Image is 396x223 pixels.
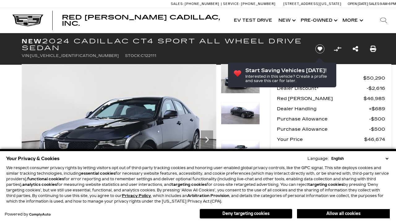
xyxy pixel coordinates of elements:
[277,104,385,113] a: Dealer Handling $689
[277,104,369,113] span: Dealer Handling
[241,2,276,6] span: [PHONE_NUMBER]
[277,125,385,133] a: Purchase Allowance $500
[370,45,376,53] a: Print this New 2024 Cadillac CT4 Sport All Wheel Drive Sedan
[277,115,369,123] span: Purchase Allowance
[283,2,342,6] a: [STREET_ADDRESS][US_STATE]
[171,2,221,6] a: Sales: [PHONE_NUMBER]
[353,45,358,53] a: Share this New 2024 Cadillac CT4 Sport All Wheel Drive Sedan
[5,212,51,216] div: Powered by
[27,177,64,181] strong: functional cookies
[62,14,220,27] span: Red [PERSON_NAME] Cadillac, Inc.
[171,182,207,187] strong: targeting cookies
[277,74,385,82] a: MSRP $50,290
[223,2,240,6] span: Service:
[333,44,342,54] button: Compare vehicle
[200,209,292,219] button: Deny targeting cookies
[221,140,260,163] img: New 2024 Black Raven Cadillac Sport image 3
[277,84,367,93] span: Dealer Discount*
[277,94,364,103] span: Red [PERSON_NAME]
[22,37,42,45] strong: New
[12,15,43,26] img: Cadillac Dark Logo with Cadillac White Text
[369,2,380,6] span: Sales:
[364,135,385,144] span: $46,674
[22,182,57,187] strong: analytics cookies
[298,8,339,33] a: Pre-Owned
[141,54,156,58] span: C122111
[364,94,385,103] span: $46,985
[275,8,298,33] a: New
[308,157,329,160] div: Language:
[277,94,385,103] a: Red [PERSON_NAME] $46,985
[277,135,385,144] a: Your Price $46,674
[221,64,260,94] img: New 2024 Black Raven Cadillac Sport image 1
[187,194,229,198] strong: Arbitration Provision
[363,74,385,82] span: $50,290
[277,84,385,93] a: Dealer Discount* $2,616
[122,194,151,198] a: Privacy Policy
[308,182,343,187] strong: targeting cookies
[380,2,396,6] span: 9 AM-6 PM
[6,154,60,163] span: Your Privacy & Cookies
[22,54,30,58] span: VIN:
[171,2,184,6] span: Sales:
[125,54,141,58] span: Stock:
[277,135,364,144] span: Your Price
[221,102,260,125] img: New 2024 Black Raven Cadillac Sport image 2
[277,125,369,133] span: Purchase Allowance
[367,84,385,93] span: $2,616
[330,156,390,161] select: Language Select
[369,125,385,133] span: $500
[6,165,390,204] p: We respect consumer privacy rights by letting visitors opt out of third-party tracking cookies an...
[29,213,51,216] a: ComplyAuto
[185,2,219,6] span: [PHONE_NUMBER]
[22,38,305,51] h1: 2024 Cadillac CT4 Sport All Wheel Drive Sedan
[277,115,385,123] a: Purchase Allowance $500
[22,64,216,210] img: New 2024 Black Raven Cadillac Sport image 1
[339,8,365,33] button: More
[277,74,363,82] span: MSRP
[369,104,385,113] span: $689
[201,130,213,149] div: Next
[231,8,275,33] a: EV Test Drive
[62,14,225,27] a: Red [PERSON_NAME] Cadillac, Inc.
[297,209,390,218] button: Allow all cookies
[348,2,368,6] span: Open [DATE]
[81,171,115,176] strong: essential cookies
[369,115,385,123] span: $500
[313,44,327,54] button: Save vehicle
[30,54,119,58] span: [US_VEHICLE_IDENTIFICATION_NUMBER]
[221,2,277,6] a: Service: [PHONE_NUMBER]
